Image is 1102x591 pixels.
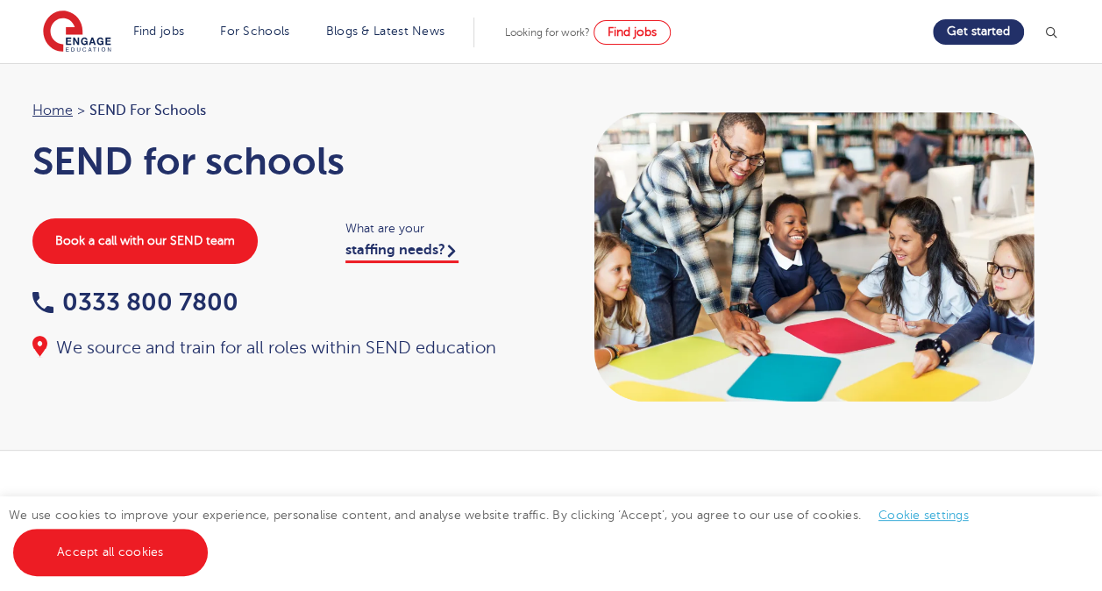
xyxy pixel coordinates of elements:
[9,509,986,559] span: We use cookies to improve your experience, personalise content, and analyse website traffic. By c...
[326,25,445,38] a: Blogs & Latest News
[13,529,208,576] a: Accept all cookies
[32,218,258,264] a: Book a call with our SEND team
[133,25,185,38] a: Find jobs
[608,25,657,39] span: Find jobs
[32,288,238,316] a: 0333 800 7800
[878,509,969,522] a: Cookie settings
[345,218,534,239] span: What are your
[32,139,534,183] h1: SEND for schools
[32,103,73,118] a: Home
[89,99,206,122] span: SEND for Schools
[32,99,534,122] nav: breadcrumb
[505,26,590,39] span: Looking for work?
[345,242,459,263] a: staffing needs?
[594,20,671,45] a: Find jobs
[77,103,85,118] span: >
[43,11,111,54] img: Engage Education
[32,336,534,360] div: We source and train for all roles within SEND education
[220,25,289,38] a: For Schools
[933,19,1024,45] a: Get started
